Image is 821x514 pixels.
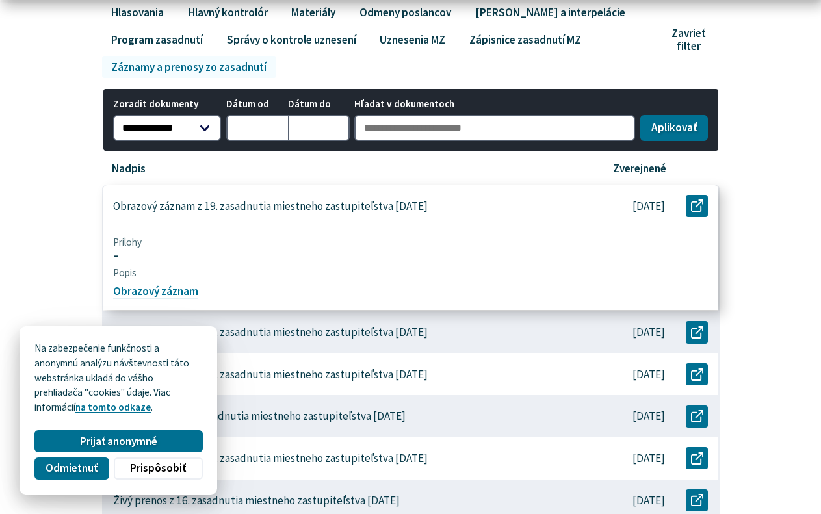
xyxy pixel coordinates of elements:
p: [DATE] [632,452,665,465]
a: [PERSON_NAME] a interpelácie [465,1,634,23]
span: Prijať anonymné [80,435,157,448]
input: Dátum do [288,115,350,141]
a: Hlasovania [102,1,174,23]
p: Zverejnené [613,162,666,175]
input: Dátum od [226,115,288,141]
span: Zavrieť filter [671,27,705,53]
p: [DATE] [632,368,665,381]
a: Uznesenia MZ [371,29,455,51]
button: Aplikovať [640,115,708,141]
a: na tomto odkaze [75,401,151,413]
span: Prílohy [113,237,709,248]
p: Obrazový záznam z 16. zasadnutia miestneho zastupiteľstva [DATE] [113,452,428,465]
a: Hlavný kontrolór [178,1,277,23]
p: Obrazový záznam z 17. zasadnutia miestneho zastupiteľstva [DATE] [113,368,428,381]
span: Odmietnuť [46,461,98,475]
a: Správy o kontrole uznesení [217,29,365,51]
p: [DATE] [632,494,665,508]
p: Obrazový záznam z 19. zasadnutia miestneho zastupiteľstva [DATE] [113,199,428,213]
button: Odmietnuť [34,457,109,480]
a: Záznamy a prenosy zo zasadnutí [102,56,276,78]
button: Zavrieť filter [663,27,720,53]
p: Na zabezpečenie funkčnosti a anonymnú analýzu návštevnosti táto webstránka ukladá do vášho prehli... [34,341,202,415]
span: Popis [113,267,709,279]
p: [DATE] [632,326,665,339]
span: Hľadať v dokumentoch [354,99,635,110]
span: – [113,249,709,263]
a: Odmeny poslancov [350,1,460,23]
a: Materiály [282,1,345,23]
span: Dátum do [288,99,350,110]
p: Nadpis [112,162,146,175]
button: Prispôsobiť [114,457,202,480]
button: Prijať anonymné [34,430,202,452]
select: Zoradiť dokumenty [113,115,222,141]
p: Živý prenos zo 17. zasadnutia miestneho zastupiteľstva [DATE] [113,409,406,423]
input: Hľadať v dokumentoch [354,115,635,141]
span: Prispôsobiť [130,461,186,475]
a: Zápisnice zasadnutí MZ [460,29,590,51]
p: Živý prenos z 16. zasadnutia miestneho zastupiteľstva [DATE] [113,494,400,508]
a: Program zasadnutí [102,29,213,51]
p: [DATE] [632,199,665,213]
p: Obrazový záznam z 18. zasadnutia miestneho zastupiteľstva [DATE] [113,326,428,339]
span: Zoradiť dokumenty [113,99,222,110]
p: [DATE] [632,409,665,423]
span: Dátum od [226,99,288,110]
a: Obrazový záznam [113,285,198,299]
